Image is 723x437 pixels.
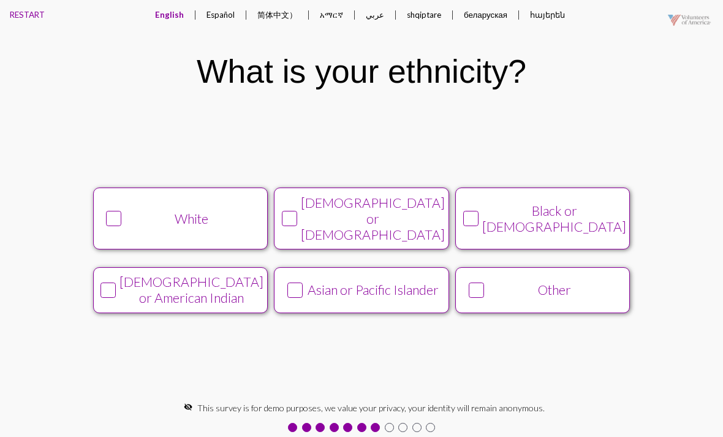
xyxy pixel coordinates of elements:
button: Other [455,267,630,313]
button: [DEMOGRAPHIC_DATA] or [DEMOGRAPHIC_DATA] [274,188,449,249]
button: Black or [DEMOGRAPHIC_DATA] [455,188,630,249]
img: VOAmerica-1920-logo-pos-alpha-20210513.png [659,3,720,37]
div: Black or [DEMOGRAPHIC_DATA] [482,203,626,235]
span: This survey is for demo purposes, we value your privacy, your identity will remain anonymous. [197,403,545,413]
button: White [93,188,268,249]
div: Asian or Pacific Islander [306,282,439,298]
button: Asian or Pacific Islander [274,267,449,313]
div: [DEMOGRAPHIC_DATA] or American Indian [119,274,263,306]
mat-icon: visibility_off [184,403,192,411]
div: Other [488,282,621,298]
button: [DEMOGRAPHIC_DATA] or American Indian [93,267,268,313]
div: What is your ethnicity? [197,53,526,90]
div: White [125,211,258,227]
div: [DEMOGRAPHIC_DATA] or [DEMOGRAPHIC_DATA] [301,195,445,243]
